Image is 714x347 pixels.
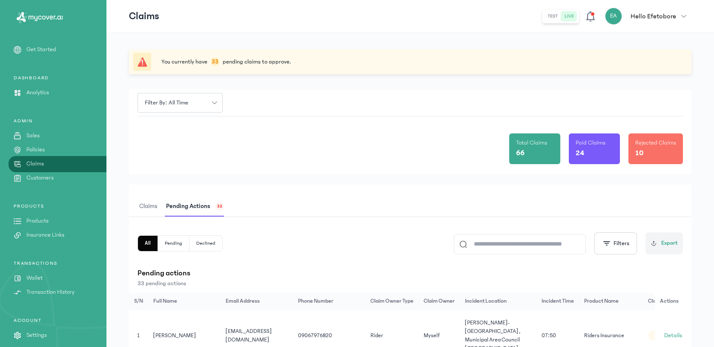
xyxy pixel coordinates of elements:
button: Declined [189,236,222,251]
button: Export [645,232,683,254]
p: Claims [129,9,159,23]
span: Claims [138,197,159,217]
span: Export [661,239,678,248]
th: Claim Owner Type [365,293,419,310]
p: Get Started [26,45,56,54]
th: Email Address [221,293,293,310]
p: 66 [516,147,525,159]
p: Paid Claims [576,139,605,147]
span: Myself [424,333,440,338]
span: 1 [137,333,140,338]
th: Incident Time [536,293,579,310]
p: 10 [635,147,644,159]
p: Wallet [26,274,43,283]
th: Claim Status [643,293,707,310]
p: Analytics [26,88,49,97]
p: Pending actions [138,267,683,279]
p: Products [26,217,49,226]
p: Total Claims [516,139,547,147]
a: Details [660,329,686,342]
p: Policies [26,145,45,154]
p: Claims [26,159,44,168]
span: Filter by: all time [140,98,193,107]
th: Product Name [579,293,643,310]
button: Claims [138,197,164,217]
p: Insurance Links [26,231,64,240]
th: Full Name [148,293,221,310]
button: Pending [158,236,189,251]
span: Details [664,331,682,340]
p: Rejected Claims [635,139,676,147]
button: EAHello Efetobore [605,8,691,25]
p: 33 pending actions [138,279,683,288]
button: live [561,11,577,21]
th: Incident Location [460,293,536,310]
button: Filter by: all time [138,93,223,113]
p: Hello Efetobore [631,11,676,21]
p: Settings [26,331,47,340]
span: Rider [370,333,383,338]
th: Phone Number [293,293,365,310]
p: 24 [576,147,584,159]
span: [PERSON_NAME] [153,333,196,338]
button: test [544,11,561,21]
span: Pending actions [164,197,212,217]
button: All [138,236,158,251]
p: Customers [26,173,54,182]
button: Pending actions33 [164,197,229,217]
span: 33 [217,203,222,210]
button: You currently have33pending claims to approve. [161,58,291,66]
p: Transaction History [26,288,75,297]
button: Filters [594,232,637,254]
th: Claim Owner [419,293,460,310]
p: Sales [26,131,40,140]
th: S/N [129,293,148,310]
p: 33 [211,58,219,66]
div: EA [605,8,622,25]
th: Actions [655,293,691,310]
